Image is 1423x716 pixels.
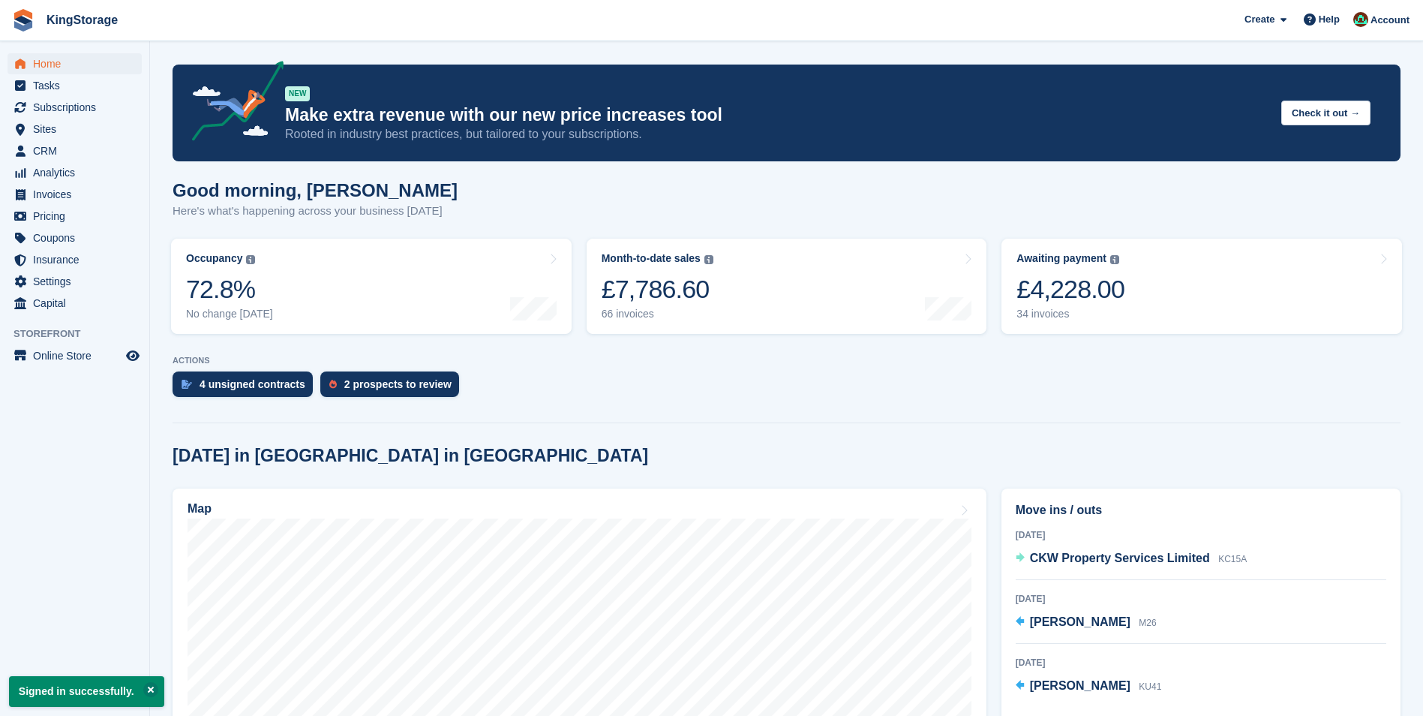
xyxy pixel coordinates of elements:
[246,255,255,264] img: icon-info-grey-7440780725fd019a000dd9b08b2336e03edf1995a4989e88bcd33f0948082b44.svg
[33,271,123,292] span: Settings
[8,249,142,270] a: menu
[8,97,142,118] a: menu
[186,308,273,320] div: No change [DATE]
[188,502,212,516] h2: Map
[8,293,142,314] a: menu
[171,239,572,334] a: Occupancy 72.8% No change [DATE]
[33,249,123,270] span: Insurance
[1139,618,1156,628] span: M26
[33,75,123,96] span: Tasks
[173,446,648,466] h2: [DATE] in [GEOGRAPHIC_DATA] in [GEOGRAPHIC_DATA]
[1016,252,1106,265] div: Awaiting payment
[285,126,1269,143] p: Rooted in industry best practices, but tailored to your subscriptions.
[33,206,123,227] span: Pricing
[285,86,310,101] div: NEW
[8,75,142,96] a: menu
[704,255,713,264] img: icon-info-grey-7440780725fd019a000dd9b08b2336e03edf1995a4989e88bcd33f0948082b44.svg
[33,119,123,140] span: Sites
[9,676,164,707] p: Signed in successfully.
[8,162,142,183] a: menu
[182,380,192,389] img: contract_signature_icon-13c848040528278c33f63329250d36e43548de30e8caae1d1a13099fd9432cc5.svg
[1016,308,1124,320] div: 34 invoices
[8,53,142,74] a: menu
[1016,501,1386,519] h2: Move ins / outs
[124,347,142,365] a: Preview store
[179,61,284,146] img: price-adjustments-announcement-icon-8257ccfd72463d97f412b2fc003d46551f7dbcb40ab6d574587a9cd5c0d94...
[186,274,273,305] div: 72.8%
[602,308,713,320] div: 66 invoices
[8,184,142,205] a: menu
[8,140,142,161] a: menu
[1218,554,1247,564] span: KC15A
[41,8,124,32] a: KingStorage
[33,184,123,205] span: Invoices
[1016,274,1124,305] div: £4,228.00
[1030,679,1130,692] span: [PERSON_NAME]
[8,206,142,227] a: menu
[8,271,142,292] a: menu
[1319,12,1340,27] span: Help
[33,293,123,314] span: Capital
[33,140,123,161] span: CRM
[8,345,142,366] a: menu
[1016,677,1162,696] a: [PERSON_NAME] KU41
[173,372,320,405] a: 4 unsigned contracts
[1353,12,1368,27] img: John King
[33,345,123,366] span: Online Store
[602,252,701,265] div: Month-to-date sales
[1030,552,1210,564] span: CKW Property Services Limited
[14,326,149,341] span: Storefront
[33,53,123,74] span: Home
[33,97,123,118] span: Subscriptions
[33,162,123,183] span: Analytics
[1030,615,1130,628] span: [PERSON_NAME]
[173,203,458,220] p: Here's what's happening across your business [DATE]
[200,378,305,390] div: 4 unsigned contracts
[1110,255,1119,264] img: icon-info-grey-7440780725fd019a000dd9b08b2336e03edf1995a4989e88bcd33f0948082b44.svg
[8,227,142,248] a: menu
[1244,12,1274,27] span: Create
[1001,239,1402,334] a: Awaiting payment £4,228.00 34 invoices
[1281,101,1370,125] button: Check it out →
[33,227,123,248] span: Coupons
[1016,549,1247,569] a: CKW Property Services Limited KC15A
[1139,681,1161,692] span: KU41
[173,180,458,200] h1: Good morning, [PERSON_NAME]
[587,239,987,334] a: Month-to-date sales £7,786.60 66 invoices
[1016,592,1386,606] div: [DATE]
[329,380,337,389] img: prospect-51fa495bee0391a8d652442698ab0144808aea92771e9ea1ae160a38d050c398.svg
[285,104,1269,126] p: Make extra revenue with our new price increases tool
[186,252,242,265] div: Occupancy
[1016,613,1157,633] a: [PERSON_NAME] M26
[344,378,452,390] div: 2 prospects to review
[1016,656,1386,669] div: [DATE]
[1370,13,1409,28] span: Account
[8,119,142,140] a: menu
[173,356,1400,366] p: ACTIONS
[1016,528,1386,542] div: [DATE]
[320,372,467,405] a: 2 prospects to review
[602,274,713,305] div: £7,786.60
[12,9,35,32] img: stora-icon-8386f47178a22dfd0bd8f6a31ec36ba5ce8667c1dd55bd0f319d3a0aa187defe.svg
